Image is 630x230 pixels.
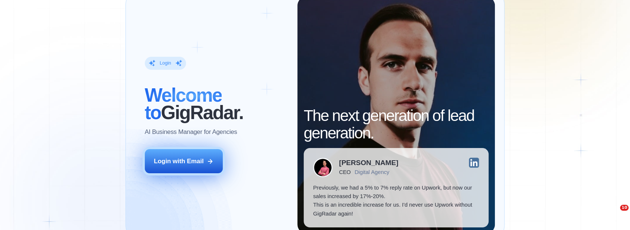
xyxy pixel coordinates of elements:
div: Digital Agency [355,169,389,175]
button: Login with Email [145,149,223,174]
div: Login [160,60,171,66]
h2: The next generation of lead generation. [304,107,489,142]
span: 10 [620,205,629,211]
iframe: Intercom live chat [605,205,623,223]
div: CEO [339,169,350,175]
p: AI Business Manager for Agencies [145,128,237,136]
p: Previously, we had a 5% to 7% reply rate on Upwork, but now our sales increased by 17%-20%. This ... [313,184,479,218]
span: Welcome to [145,85,222,123]
h2: ‍ GigRadar. [145,87,288,121]
div: Login with Email [154,157,203,165]
div: [PERSON_NAME] [339,159,398,166]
